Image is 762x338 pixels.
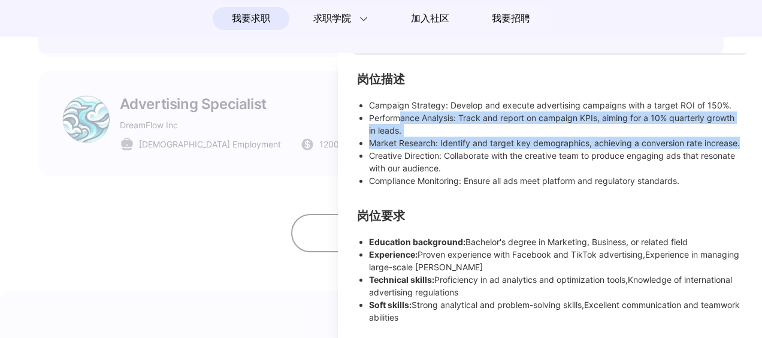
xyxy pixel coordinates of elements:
[369,137,743,149] li: Market Research: Identify and target key demographics, achieving a conversion rate increase.
[357,211,743,221] h2: 岗位要求
[232,9,270,28] span: 我要求职
[411,9,449,28] span: 加入社区
[369,273,743,298] li: Proficiency in ad analytics and optimization tools,Knowledge of international advertising regulat...
[369,237,465,247] strong: Education background:
[357,74,743,84] h2: 岗位描述
[369,300,412,310] strong: Soft skills:
[369,174,743,187] li: Compliance Monitoring: Ensure all ads meet platform and regulatory standards.
[369,249,418,259] strong: Experience:
[369,236,743,248] li: Bachelor's degree in Marketing, Business, or related field
[369,298,743,324] li: Strong analytical and problem-solving skills,Excellent communication and teamwork abilities
[369,149,743,174] li: Creative Direction: Collaborate with the creative team to produce engaging ads that resonate with...
[369,99,743,111] li: Campaign Strategy: Develop and execute advertising campaigns with a target ROI of 150%.
[369,248,743,273] li: Proven experience with Facebook and TikTok advertising,Experience in managing large-scale [PERSON...
[369,274,434,285] strong: Technical skills:
[492,11,530,26] span: 我要招聘
[369,111,743,137] li: Performance Analysis: Track and report on campaign KPIs, aiming for a 10% quarterly growth in leads.
[313,11,351,26] span: 求职学院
